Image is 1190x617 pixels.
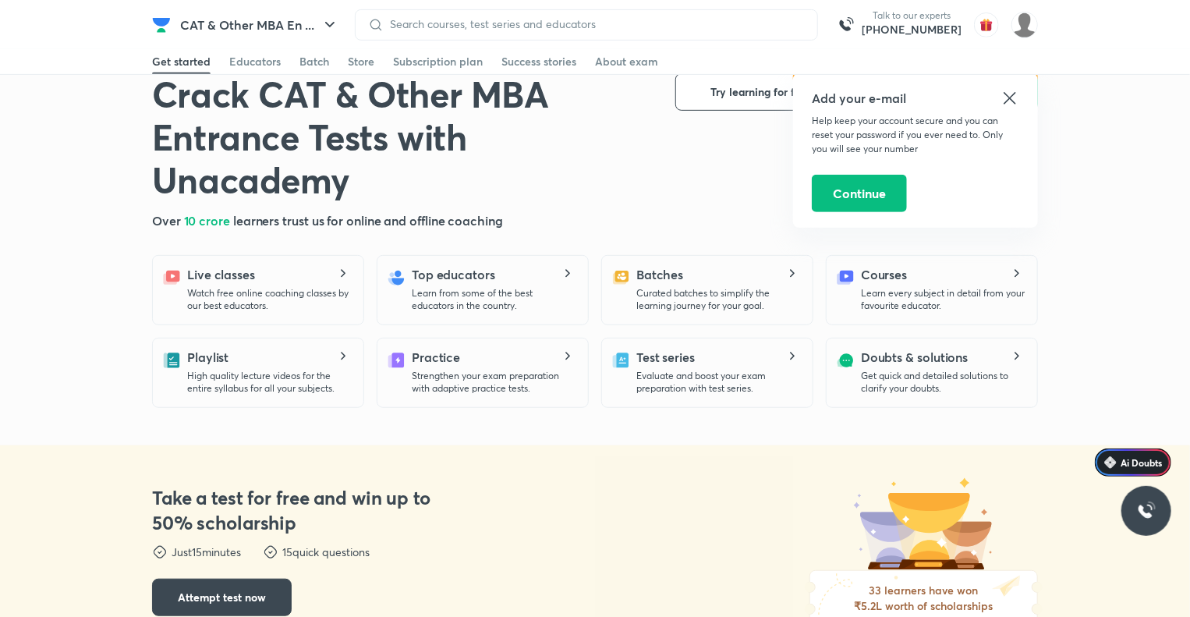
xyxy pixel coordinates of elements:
[844,583,1004,598] h6: 33 learners have won
[412,287,576,312] p: Learn from some of the best educators in the country.
[229,54,281,69] div: Educators
[1095,449,1171,477] a: Ai Doubts
[412,370,576,395] p: Strengthen your exam preparation with adaptive practice tests.
[152,544,168,560] img: dst-points
[861,348,969,367] h5: Doubts & solutions
[178,590,266,605] span: Attempt test now
[187,370,351,395] p: High quality lecture videos for the entire syllabus for all your subjects.
[861,265,907,284] h5: Courses
[263,544,278,560] img: dst-points
[299,49,329,74] a: Batch
[850,476,998,570] img: dst-trophy
[812,114,1019,156] p: Help keep your account secure and you can reset your password if you ever need to. Only you will ...
[187,265,255,284] h5: Live classes
[152,49,211,74] a: Get started
[595,49,658,74] a: About exam
[152,485,444,535] h3: Take a test for free and win up to 50% scholarship
[152,16,171,34] img: Company Logo
[299,54,329,69] div: Batch
[711,84,812,100] span: Try learning for free
[393,49,483,74] a: Subscription plan
[862,9,962,22] p: Talk to our experts
[1121,456,1162,469] span: Ai Doubts
[1104,456,1117,469] img: Icon
[636,348,695,367] h5: Test series
[171,9,349,41] button: CAT & Other MBA En ...
[348,49,374,74] a: Store
[595,54,658,69] div: About exam
[861,287,1025,312] p: Learn every subject in detail from your favourite educator.
[187,348,228,367] h5: Playlist
[184,212,233,229] span: 10 crore
[862,22,962,37] a: [PHONE_NUMBER]
[229,49,281,74] a: Educators
[501,54,576,69] div: Success stories
[636,370,800,395] p: Evaluate and boost your exam preparation with test series.
[348,54,374,69] div: Store
[152,73,650,202] h1: Crack CAT & Other MBA Entrance Tests with Unacademy
[412,348,460,367] h5: Practice
[282,544,370,560] p: 15 quick questions
[636,287,800,312] p: Curated batches to simplify the learning journey for your goal.
[393,54,483,69] div: Subscription plan
[501,49,576,74] a: Success stories
[1011,12,1038,38] img: pradeep
[675,73,847,111] button: Try learning for free
[187,287,351,312] p: Watch free online coaching classes by our best educators.
[152,54,211,69] div: Get started
[384,18,805,30] input: Search courses, test series and educators
[831,9,862,41] img: call-us
[844,598,1004,614] h6: ₹5.2L worth of scholarships
[152,212,184,229] span: Over
[233,212,503,229] span: learners trust us for online and offline coaching
[412,265,495,284] h5: Top educators
[812,175,907,212] button: Continue
[636,265,683,284] h5: Batches
[812,89,1019,108] h5: Add your e-mail
[172,544,241,560] p: Just 15 minutes
[974,12,999,37] img: avatar
[152,579,292,616] button: Attempt test now
[1137,502,1156,520] img: ttu
[861,370,1025,395] p: Get quick and detailed solutions to clarify your doubts.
